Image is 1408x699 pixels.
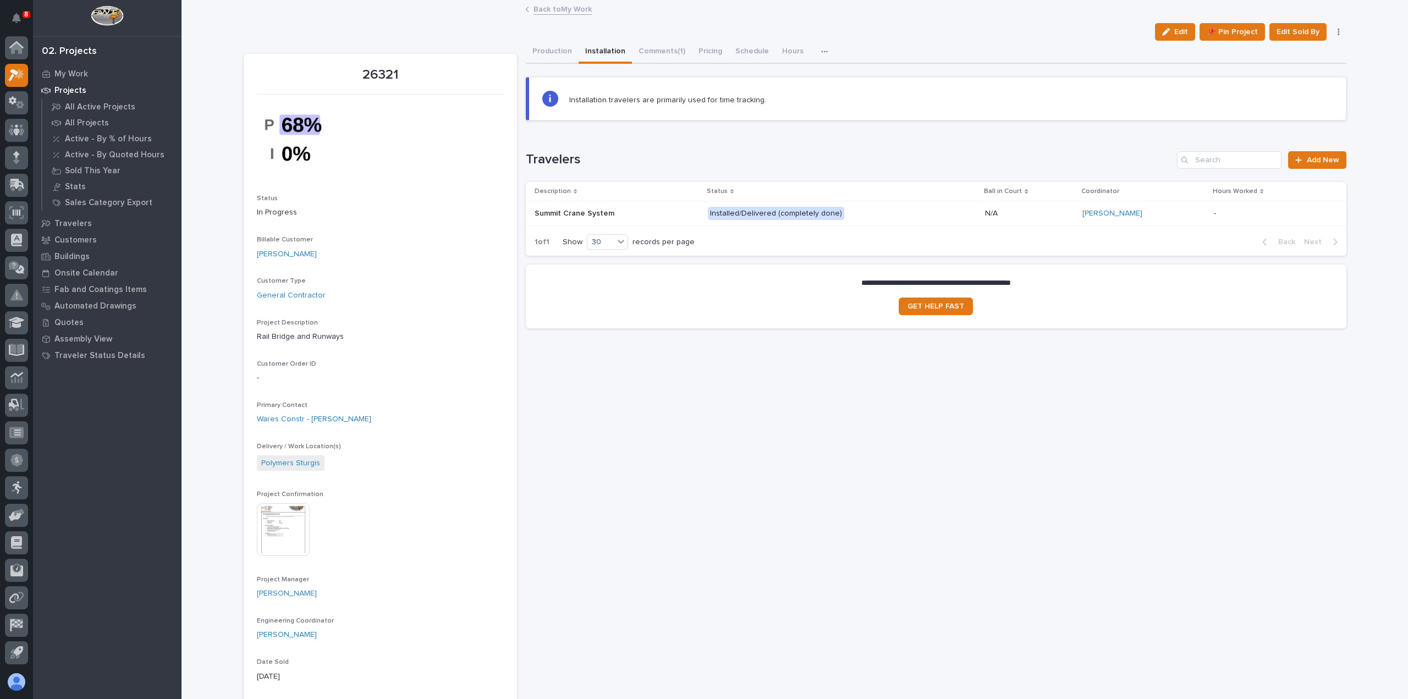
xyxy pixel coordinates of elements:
[54,334,112,344] p: Assembly View
[1307,156,1339,164] span: Add New
[33,314,182,331] a: Quotes
[1288,151,1346,169] a: Add New
[54,252,90,262] p: Buildings
[632,41,692,64] button: Comments (1)
[729,41,776,64] button: Schedule
[257,101,339,177] img: KU8UIe0YgiNjrGJgNzVAcM-vPCIr4Uz8BjxmwWADTMQ
[54,285,147,295] p: Fab and Coatings Items
[42,115,182,130] a: All Projects
[563,238,582,247] p: Show
[54,235,97,245] p: Customers
[54,69,88,79] p: My Work
[257,372,504,384] p: -
[257,249,317,260] a: [PERSON_NAME]
[1277,25,1319,38] span: Edit Sold By
[587,236,614,248] div: 30
[1300,237,1346,247] button: Next
[1304,237,1328,247] span: Next
[33,265,182,281] a: Onsite Calendar
[42,46,97,58] div: 02. Projects
[65,150,164,160] p: Active - By Quoted Hours
[54,219,92,229] p: Travelers
[526,229,558,256] p: 1 of 1
[65,102,135,112] p: All Active Projects
[91,5,123,26] img: Workspace Logo
[1200,23,1265,41] button: 📌 Pin Project
[5,7,28,30] button: Notifications
[707,185,728,197] p: Status
[257,443,341,450] span: Delivery / Work Location(s)
[257,67,504,83] p: 26321
[257,491,323,498] span: Project Confirmation
[65,166,120,176] p: Sold This Year
[33,331,182,347] a: Assembly View
[42,131,182,146] a: Active - By % of Hours
[54,268,118,278] p: Onsite Calendar
[257,671,504,683] p: [DATE]
[24,10,28,18] p: 8
[42,99,182,114] a: All Active Projects
[899,298,973,315] a: GET HELP FAST
[33,298,182,314] a: Automated Drawings
[535,185,571,197] p: Description
[533,2,592,15] a: Back toMy Work
[632,238,695,247] p: records per page
[42,179,182,194] a: Stats
[257,576,309,583] span: Project Manager
[257,402,307,409] span: Primary Contact
[257,320,318,326] span: Project Description
[54,318,84,328] p: Quotes
[1174,27,1188,37] span: Edit
[1155,23,1195,41] button: Edit
[14,13,28,31] div: Notifications8
[257,629,317,641] a: [PERSON_NAME]
[261,458,320,469] a: Polymers Sturgis
[984,185,1022,197] p: Ball in Court
[257,361,316,367] span: Customer Order ID
[42,147,182,162] a: Active - By Quoted Hours
[33,82,182,98] a: Projects
[257,414,371,425] a: Wares Constr - [PERSON_NAME]
[257,195,278,202] span: Status
[1214,207,1218,218] p: -
[33,248,182,265] a: Buildings
[985,209,1073,218] p: N/A
[526,201,1346,225] tr: Summit Crane SystemSummit Crane System Installed/Delivered (completely done)N/A[PERSON_NAME] --
[692,41,729,64] button: Pricing
[33,232,182,248] a: Customers
[257,331,504,343] p: Rail Bridge and Runways
[1272,237,1295,247] span: Back
[776,41,810,64] button: Hours
[257,618,334,624] span: Engineering Coordinator
[526,41,579,64] button: Production
[1269,23,1327,41] button: Edit Sold By
[526,152,1173,168] h1: Travelers
[54,301,136,311] p: Automated Drawings
[257,278,306,284] span: Customer Type
[65,134,152,144] p: Active - By % of Hours
[1253,237,1300,247] button: Back
[65,182,86,192] p: Stats
[33,281,182,298] a: Fab and Coatings Items
[579,41,632,64] button: Installation
[33,347,182,364] a: Traveler Status Details
[5,670,28,694] button: users-avatar
[1081,185,1119,197] p: Coordinator
[33,65,182,82] a: My Work
[569,95,766,105] p: Installation travelers are primarily used for time tracking.
[42,163,182,178] a: Sold This Year
[708,207,844,221] div: Installed/Delivered (completely done)
[65,118,109,128] p: All Projects
[908,302,964,310] span: GET HELP FAST
[1207,25,1258,38] span: 📌 Pin Project
[257,659,289,665] span: Date Sold
[42,195,182,210] a: Sales Category Export
[257,236,313,243] span: Billable Customer
[535,207,617,218] p: Summit Crane System
[257,588,317,599] a: [PERSON_NAME]
[54,351,145,361] p: Traveler Status Details
[33,215,182,232] a: Travelers
[257,207,504,218] p: In Progress
[1177,151,1281,169] input: Search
